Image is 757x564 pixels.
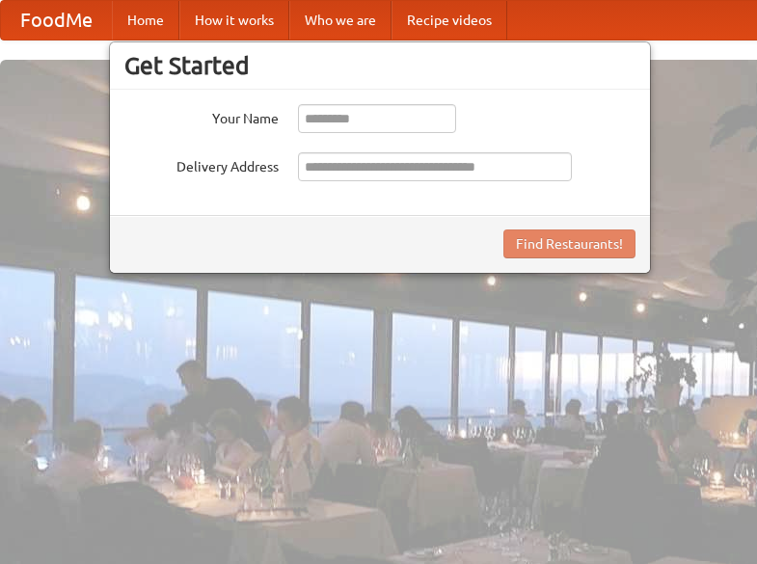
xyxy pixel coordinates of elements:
[112,1,179,40] a: Home
[392,1,507,40] a: Recipe videos
[503,229,635,258] button: Find Restaurants!
[1,1,112,40] a: FoodMe
[124,152,279,176] label: Delivery Address
[289,1,392,40] a: Who we are
[179,1,289,40] a: How it works
[124,104,279,128] label: Your Name
[124,51,635,80] h3: Get Started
